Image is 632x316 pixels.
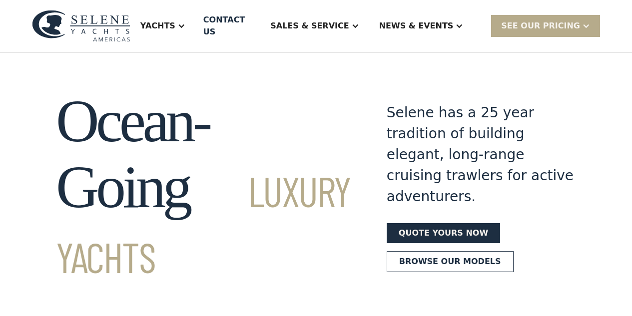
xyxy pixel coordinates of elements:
span: Luxury Yachts [56,165,351,282]
div: Selene has a 25 year tradition of building elegant, long-range cruising trawlers for active adven... [387,102,576,207]
div: Sales & Service [260,6,369,46]
div: SEE Our Pricing [501,20,580,32]
div: News & EVENTS [379,20,454,32]
div: SEE Our Pricing [491,15,600,36]
img: logo [32,10,130,42]
div: Sales & Service [270,20,349,32]
div: Contact US [203,14,252,38]
div: Yachts [140,20,175,32]
h1: Ocean-Going [56,88,351,286]
a: Quote yours now [387,223,500,243]
div: Yachts [130,6,195,46]
a: Browse our models [387,251,514,272]
div: News & EVENTS [369,6,474,46]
